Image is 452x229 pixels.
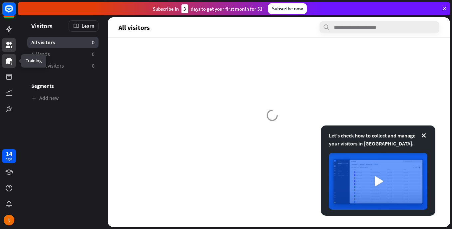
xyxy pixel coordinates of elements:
[181,4,188,13] div: 3
[5,3,25,23] button: Open LiveChat chat widget
[92,62,95,69] aside: 0
[92,39,95,46] aside: 0
[92,51,95,58] aside: 0
[329,153,427,210] img: image
[27,93,99,104] a: Add new
[6,157,12,161] div: days
[31,22,53,30] span: Visitors
[268,3,307,14] div: Subscribe now
[31,62,64,69] span: Recent visitors
[31,51,50,58] span: All leads
[82,23,94,29] span: Learn
[27,60,99,71] a: Recent visitors 0
[329,131,427,147] div: Let's check how to collect and manage your visitors in [GEOGRAPHIC_DATA].
[2,149,16,163] a: 14 days
[6,151,12,157] div: 14
[27,83,99,89] h3: Segments
[118,24,150,31] span: All visitors
[153,4,263,13] div: Subscribe in days to get your first month for $1
[31,39,55,46] span: All visitors
[27,49,99,60] a: All leads 0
